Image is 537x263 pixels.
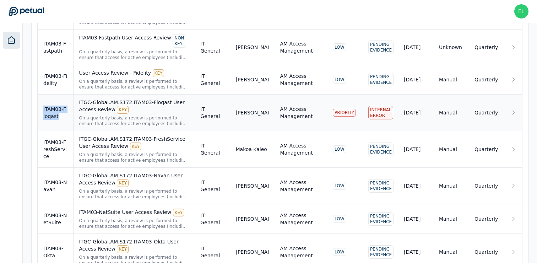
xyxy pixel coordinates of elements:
div: On a quarterly basis, a review is performed to ensure that access for active employees (including... [79,115,189,127]
div: LOW [333,76,346,84]
div: LOW [333,215,346,223]
div: Pending Evidence [368,41,394,54]
div: AM Access Management [280,179,321,193]
div: KEY [153,69,164,77]
div: LOW [333,182,346,190]
div: ITAM03-NetSuite User Access Review [79,209,189,216]
div: [DATE] [404,182,428,189]
div: AM Access Management [280,142,321,156]
td: Manual [433,168,469,204]
div: ITAM03-Fastpath User Access Review [79,34,189,48]
div: On a quarterly basis, a review is performed to ensure that access for active employees (including... [79,152,189,163]
td: Quarterly [469,168,504,204]
div: Pending Evidence [368,73,394,86]
div: ITAM03-Floqast [43,106,67,120]
div: KEY [117,106,129,114]
div: [PERSON_NAME] [235,44,268,51]
div: [PERSON_NAME] [235,109,268,116]
div: On a quarterly basis, a review is performed to ensure that access for active employees (including... [79,218,189,229]
div: NON KEY [173,34,186,48]
div: ITAM03-Navan [43,179,67,193]
td: IT General [195,204,230,234]
div: ITGC-Global.AM.S172.ITAM03-FreshService User Access Review [79,135,189,150]
div: On a quarterly basis, a review is performed to ensure that access for active employees (including... [79,49,189,60]
div: Internal Error [368,106,393,119]
div: LOW [333,43,346,51]
div: [DATE] [404,215,428,222]
td: Quarterly [469,204,504,234]
div: ITAM03-FreshService [43,139,67,160]
div: KEY [117,245,129,253]
div: LOW [333,248,346,256]
td: Quarterly [469,65,504,95]
a: Dashboard [3,32,20,49]
div: KEY [173,209,185,216]
div: ITAM03-Fidelity [43,73,67,87]
div: [DATE] [404,44,428,51]
div: Makoa Kaleo [235,146,267,153]
div: AM Access Management [280,40,321,54]
td: Quarterly [469,131,504,168]
div: ITGC-Global.AM.S172.ITAM03-Okta User Access Review [79,238,189,253]
div: [PERSON_NAME] [235,248,268,256]
div: PRIORITY [333,109,356,117]
div: ITGC-Global.AM.S172.ITAM03-Floqast User Access Review [79,99,189,114]
div: AM Access Management [280,245,321,259]
td: IT General [195,95,230,131]
div: On a quarterly basis, a review is performed to ensure that access for active employees (including... [79,188,189,200]
div: ITGC-Global.AM.S172.ITAM03-Navan User Access Review [79,172,189,187]
div: [PERSON_NAME] [235,76,268,83]
div: [DATE] [404,146,428,153]
div: [DATE] [404,248,428,256]
div: AM Access Management [280,212,321,226]
td: Quarterly [469,95,504,131]
td: Unknown [433,30,469,65]
div: AM Access Management [280,73,321,87]
div: Pending Evidence [368,143,394,156]
td: Manual [433,95,469,131]
a: Go to Dashboard [9,6,44,16]
div: ITAM03-Okta [43,245,67,259]
td: Manual [433,131,469,168]
div: ITAM03-Fastpath [43,40,67,54]
img: eliot+klaviyo@petual.ai [514,4,528,18]
td: IT General [195,131,230,168]
td: IT General [195,65,230,95]
div: User Access Review - Fidelity [79,69,189,77]
td: Manual [433,204,469,234]
div: On a quarterly basis, a review is performed to ensure that access for active employees (including... [79,79,189,90]
td: Manual [433,65,469,95]
div: [PERSON_NAME] [235,182,268,189]
td: IT General [195,30,230,65]
td: IT General [195,168,230,204]
div: LOW [333,145,346,153]
div: [DATE] [404,76,428,83]
div: Pending Evidence [368,245,394,259]
div: [DATE] [404,109,428,116]
div: Pending Evidence [368,212,394,226]
div: ITAM03-NetSuite [43,212,67,226]
div: KEY [117,179,129,187]
div: [PERSON_NAME] [235,215,268,222]
div: KEY [130,143,142,150]
td: Quarterly [469,30,504,65]
div: Pending Evidence [368,179,394,193]
div: AM Access Management [280,106,321,120]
